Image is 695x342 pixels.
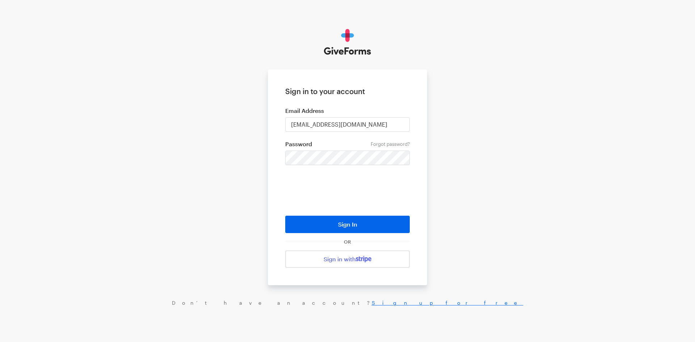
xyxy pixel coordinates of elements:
a: Sign up for free [372,300,523,306]
h1: Sign in to your account [285,87,410,96]
img: GiveForms [324,29,371,55]
button: Sign In [285,216,410,233]
a: Sign in with [285,250,410,268]
label: Email Address [285,107,410,114]
label: Password [285,140,410,148]
div: Don’t have an account? [7,300,688,306]
a: Forgot password? [371,141,410,147]
span: OR [342,239,353,245]
img: stripe-07469f1003232ad58a8838275b02f7af1ac9ba95304e10fa954b414cd571f63b.svg [356,256,371,262]
iframe: reCAPTCHA [292,176,403,204]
